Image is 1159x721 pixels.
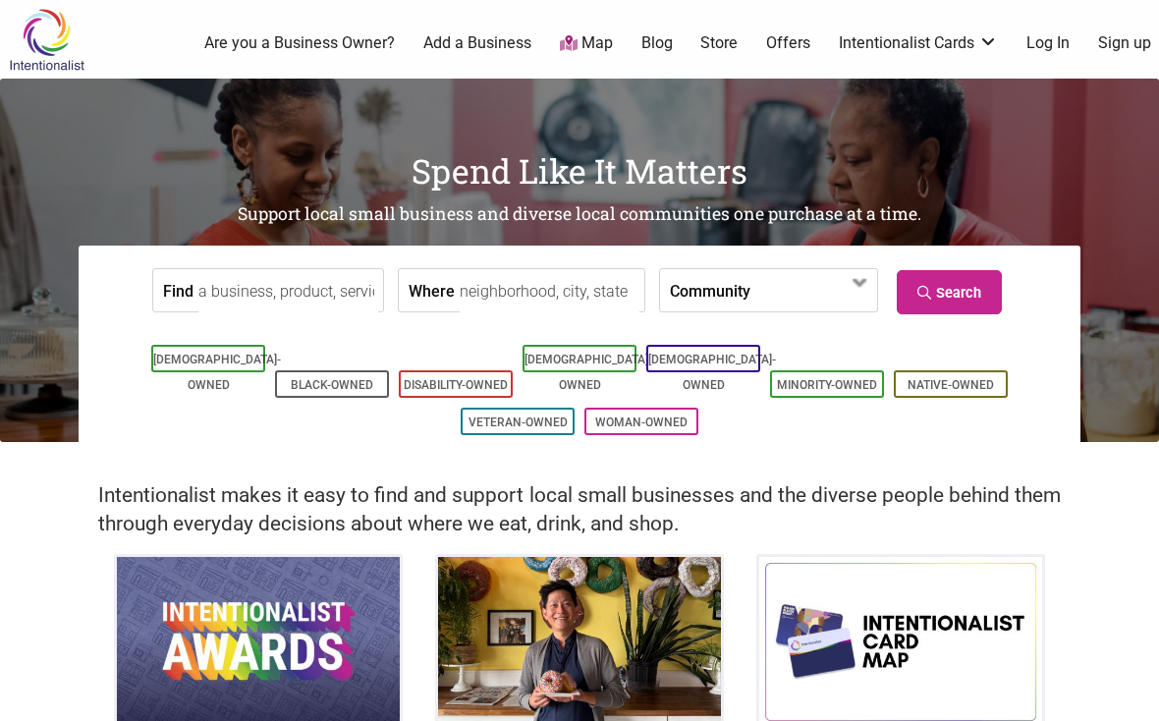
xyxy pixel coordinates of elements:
[153,353,281,392] a: [DEMOGRAPHIC_DATA]-Owned
[560,32,613,55] a: Map
[839,32,998,54] a: Intentionalist Cards
[524,353,652,392] a: [DEMOGRAPHIC_DATA]-Owned
[648,353,776,392] a: [DEMOGRAPHIC_DATA]-Owned
[766,32,810,54] a: Offers
[641,32,673,54] a: Blog
[1098,32,1151,54] a: Sign up
[204,32,395,54] a: Are you a Business Owner?
[409,269,455,311] label: Where
[777,378,877,392] a: Minority-Owned
[198,269,378,313] input: a business, product, service
[291,378,373,392] a: Black-Owned
[595,416,688,429] a: Woman-Owned
[404,378,508,392] a: Disability-Owned
[700,32,738,54] a: Store
[1026,32,1070,54] a: Log In
[98,481,1061,538] h2: Intentionalist makes it easy to find and support local small businesses and the diverse people be...
[469,416,568,429] a: Veteran-Owned
[423,32,531,54] a: Add a Business
[908,378,994,392] a: Native-Owned
[897,270,1002,314] a: Search
[163,269,193,311] label: Find
[460,269,639,313] input: neighborhood, city, state
[670,269,750,311] label: Community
